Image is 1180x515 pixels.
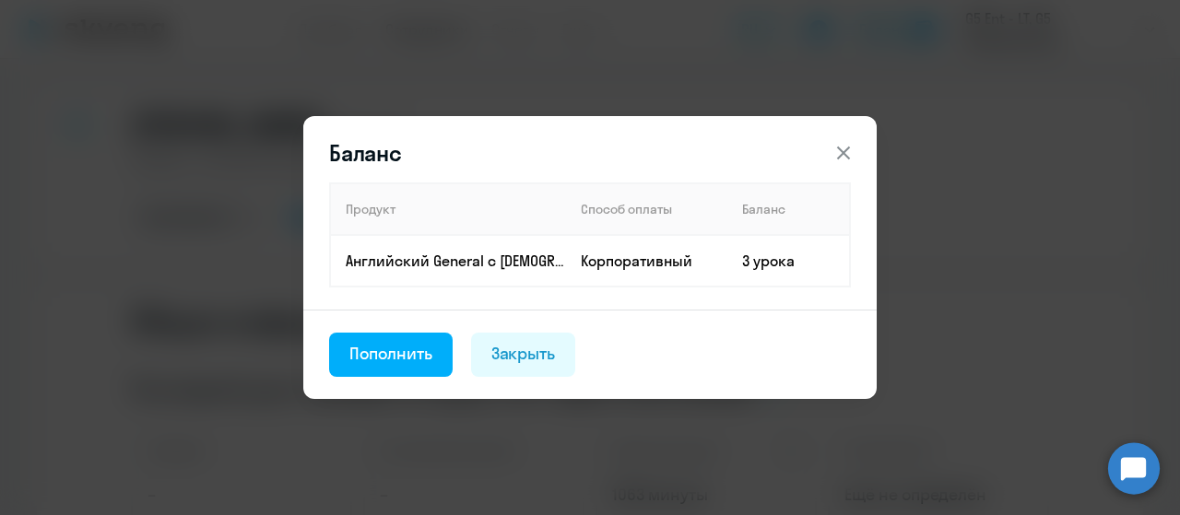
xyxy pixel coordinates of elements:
[330,183,566,235] th: Продукт
[566,183,727,235] th: Способ оплаты
[727,183,850,235] th: Баланс
[349,342,432,366] div: Пополнить
[303,138,877,168] header: Баланс
[491,342,556,366] div: Закрыть
[727,235,850,287] td: 3 урока
[471,333,576,377] button: Закрыть
[329,333,453,377] button: Пополнить
[346,251,565,271] p: Английский General с [DEMOGRAPHIC_DATA] преподавателем
[566,235,727,287] td: Корпоративный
